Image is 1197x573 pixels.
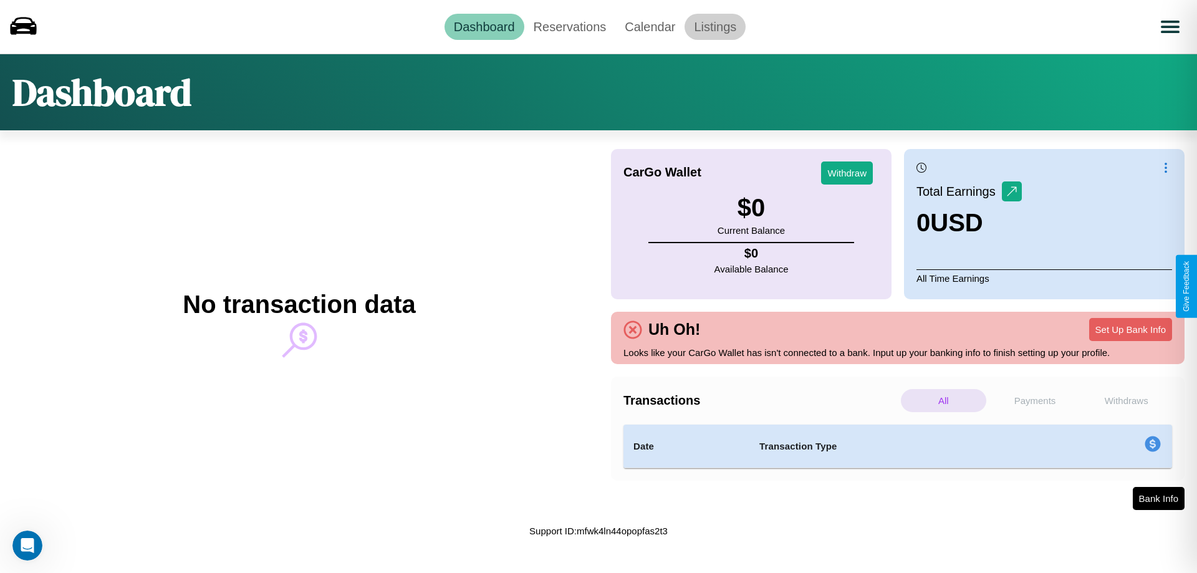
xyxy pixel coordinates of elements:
a: Listings [685,14,746,40]
h4: Date [633,439,739,454]
button: Withdraw [821,161,873,185]
h3: $ 0 [718,194,785,222]
h1: Dashboard [12,67,191,118]
button: Bank Info [1133,487,1185,510]
a: Dashboard [445,14,524,40]
a: Reservations [524,14,616,40]
div: Give Feedback [1182,261,1191,312]
a: Calendar [615,14,685,40]
h4: $ 0 [714,246,789,261]
p: Withdraws [1084,389,1169,412]
p: Support ID: mfwk4ln44opopfas2t3 [529,522,668,539]
p: All [901,389,986,412]
p: Current Balance [718,222,785,239]
p: Total Earnings [916,180,1002,203]
p: Available Balance [714,261,789,277]
h3: 0 USD [916,209,1022,237]
iframe: Intercom live chat [12,531,42,561]
p: Looks like your CarGo Wallet has isn't connected to a bank. Input up your banking info to finish ... [623,344,1172,361]
button: Open menu [1153,9,1188,44]
h4: CarGo Wallet [623,165,701,180]
h4: Transaction Type [759,439,1042,454]
p: Payments [993,389,1078,412]
h4: Transactions [623,393,898,408]
button: Set Up Bank Info [1089,318,1172,341]
table: simple table [623,425,1172,468]
h4: Uh Oh! [642,320,706,339]
p: All Time Earnings [916,269,1172,287]
h2: No transaction data [183,291,415,319]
